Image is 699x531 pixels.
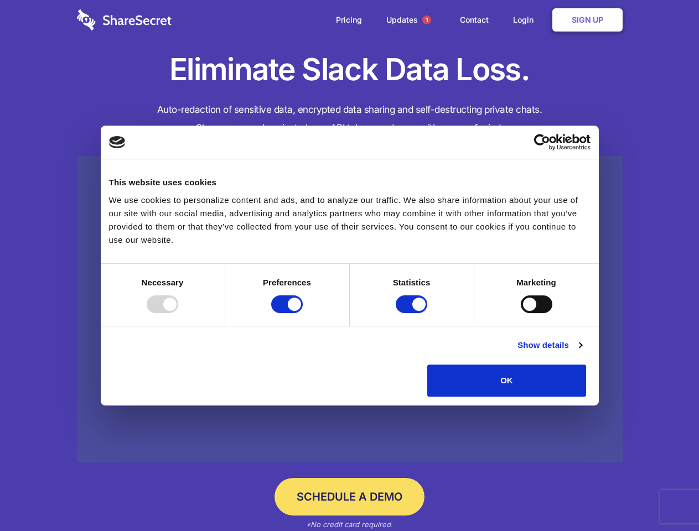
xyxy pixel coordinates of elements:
a: Contact [449,3,500,37]
h4: Auto-redaction of sensitive data, encrypted data sharing and self-destructing private chats. Shar... [77,101,623,137]
strong: Marketing [516,278,556,287]
strong: Statistics [393,278,431,287]
em: *No credit card required. [306,520,393,529]
strong: Necessary [142,278,184,287]
a: Wistia video thumbnail [77,156,623,463]
img: logo [109,136,126,148]
span: 1 [422,15,431,24]
img: logo-wordmark-white-trans-d4663122ce5f474addd5e946df7df03e33cb6a1c49d2221995e7729f52c070b2.svg [77,9,172,30]
button: OK [427,365,586,397]
a: Sign Up [552,8,623,32]
div: We use cookies to personalize content and ads, and to analyze our traffic. We also share informat... [109,194,591,247]
strong: Preferences [263,278,311,287]
div: This website uses cookies [109,176,591,189]
a: Usercentrics Cookiebot - opens in a new window [494,134,591,150]
h1: Eliminate Slack Data Loss. [77,50,623,90]
a: Schedule a Demo [275,478,424,516]
a: Pricing [325,3,373,37]
a: Login [502,3,550,37]
a: Show details [517,339,582,352]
